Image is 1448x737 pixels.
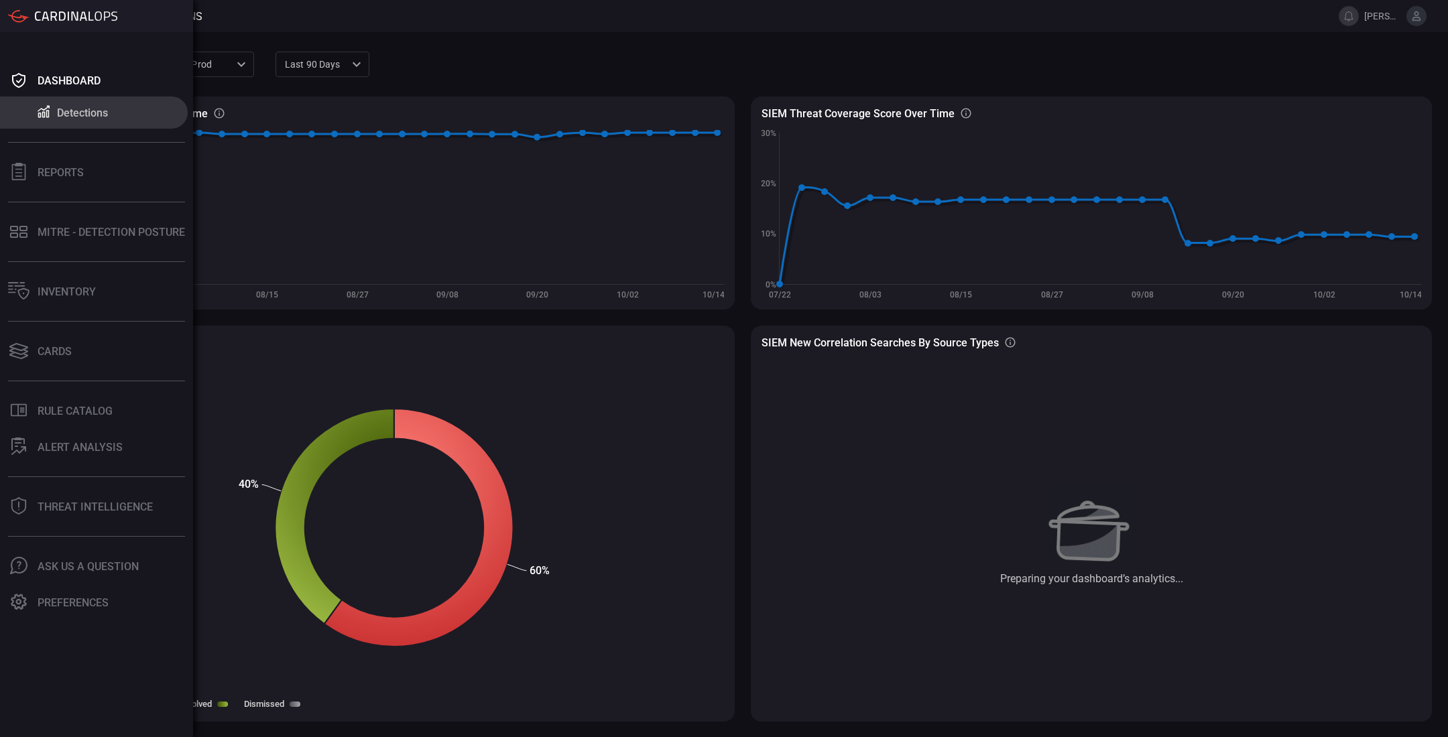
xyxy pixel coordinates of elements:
text: 30% [761,129,776,138]
label: Dismissed [244,699,284,709]
text: 20% [761,179,776,188]
div: Dashboard [38,74,101,87]
div: ALERT ANALYSIS [38,441,123,454]
text: 09/20 [1222,290,1244,299]
text: 08/15 [950,290,972,299]
div: Ask Us A Question [38,560,139,573]
div: Threat Intelligence [38,500,153,513]
div: Preferences [38,596,109,609]
text: 0% [766,280,776,289]
text: 40% [239,478,259,490]
text: 08/03 [859,290,882,299]
text: 10/02 [1313,290,1335,299]
text: 10/14 [1400,290,1422,299]
div: Detections [57,107,108,119]
text: 10% [761,229,776,239]
text: 08/27 [1041,290,1063,299]
div: Inventory [38,285,96,298]
div: Reports [38,166,84,179]
text: 09/08 [436,290,459,299]
text: 10/14 [703,290,725,299]
div: Cards [38,345,72,358]
text: 08/15 [256,290,278,299]
div: Rule Catalog [38,405,113,417]
div: MITRE - Detection Posture [38,226,185,239]
text: 09/08 [1132,290,1154,299]
text: 60% [530,564,550,577]
text: 08/27 [347,290,369,299]
label: Resolved [177,699,212,709]
p: Last 90 days [285,58,348,71]
text: 10/02 [617,290,639,299]
h3: SIEM Threat coverage score over time [762,107,955,120]
div: Preparing your dashboard’s analytics... [1000,572,1183,585]
img: Preparing your dashboard’s analytics... [1046,485,1136,561]
h3: SIEM New correlation searches by source types [762,336,999,349]
text: 09/20 [526,290,548,299]
text: 07/22 [769,290,791,299]
span: [PERSON_NAME].[PERSON_NAME] [1364,11,1401,21]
